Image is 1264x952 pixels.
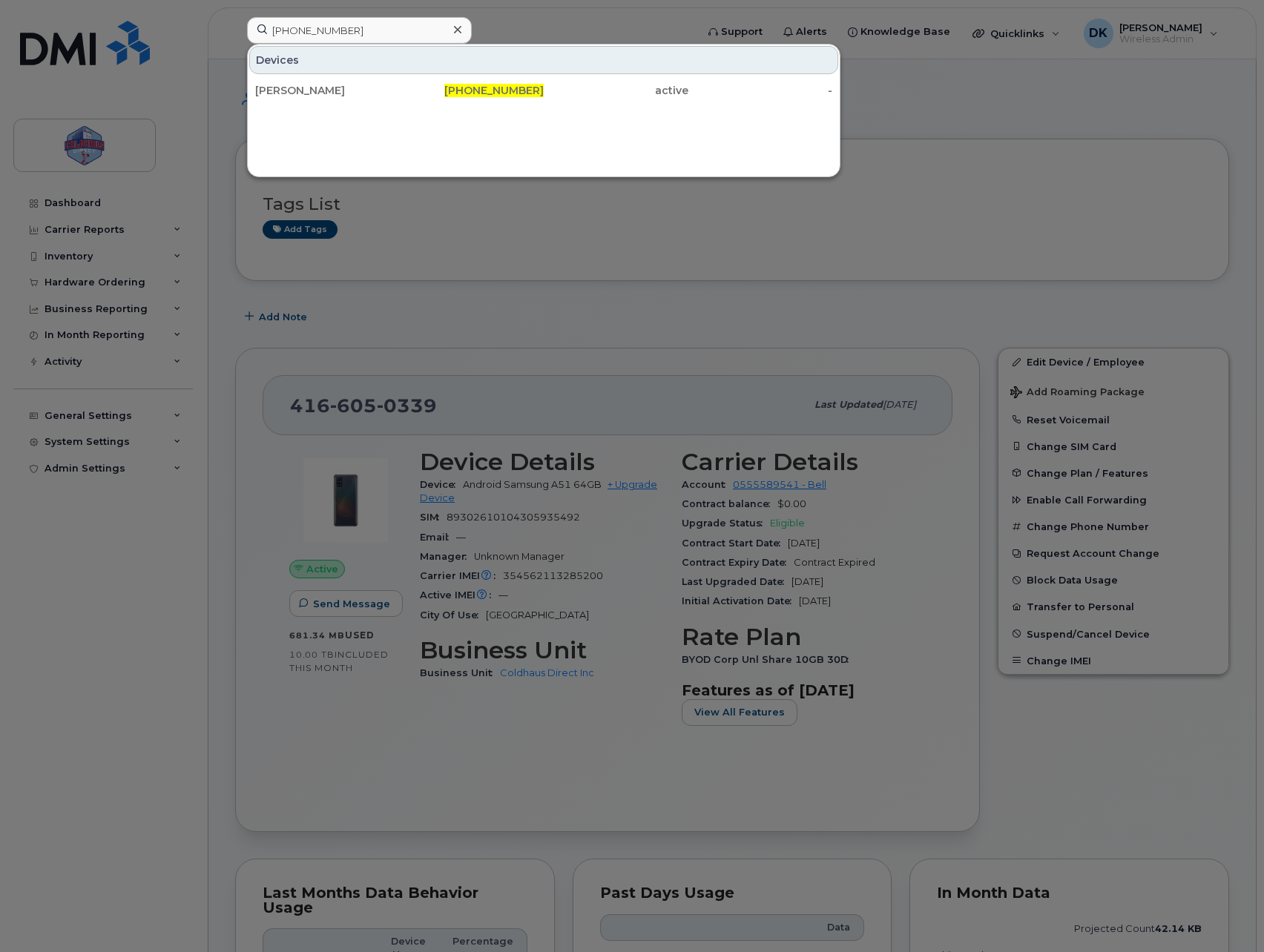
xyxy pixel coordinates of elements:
div: active [544,83,688,98]
div: Devices [249,46,838,74]
div: [PERSON_NAME] [255,83,400,98]
a: [PERSON_NAME][PHONE_NUMBER]active- [249,77,838,104]
div: - [688,83,833,98]
span: [PHONE_NUMBER] [444,84,544,97]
